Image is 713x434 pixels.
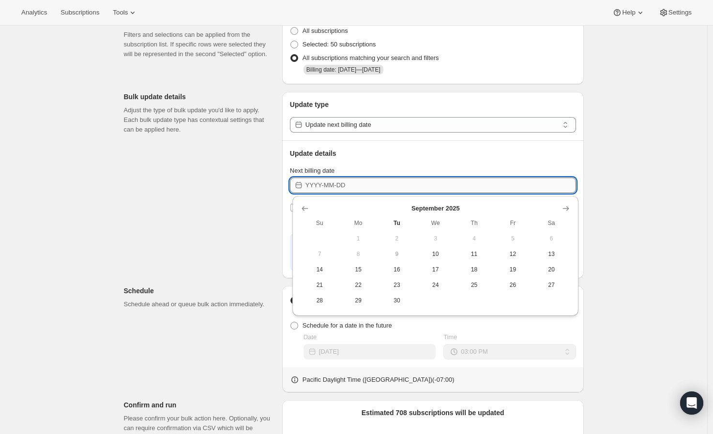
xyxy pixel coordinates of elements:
span: 25 [459,281,490,289]
button: Saturday September 6 2025 [532,231,571,246]
button: Analytics [15,6,53,19]
th: Saturday [532,215,571,231]
p: Adjust the type of bulk update you'd like to apply. Each bulk update type has contextual settings... [124,105,274,135]
p: Bulk update details [124,92,274,102]
span: All subscriptions matching your search and filters [303,54,439,61]
p: Update details [290,149,576,158]
span: 10 [420,250,451,258]
th: Tuesday [378,215,416,231]
span: 9 [381,250,412,258]
p: Pacific Daylight Time ([GEOGRAPHIC_DATA]) ( -07 : 00 ) [303,375,455,385]
span: 6 [536,235,567,242]
button: Friday September 19 2025 [493,262,532,277]
span: 1 [343,235,374,242]
span: Sa [536,219,567,227]
button: Friday September 26 2025 [493,277,532,293]
span: Fr [497,219,528,227]
span: 12 [497,250,528,258]
p: Filters and selections can be applied from the subscription list. If specific rows were selected ... [124,30,274,59]
button: Tuesday September 2 2025 [378,231,416,246]
span: Time [443,333,457,341]
span: 16 [381,266,412,273]
button: Thursday September 11 2025 [455,246,494,262]
span: 30 [381,297,412,304]
span: Analytics [21,9,47,16]
span: Billing date: Oct 15, 2025—Oct 15, 2025 [306,66,380,73]
th: Friday [493,215,532,231]
span: 4 [459,235,490,242]
span: Tu [381,219,412,227]
button: Monday September 22 2025 [339,277,378,293]
span: Settings [668,9,692,16]
button: Settings [653,6,698,19]
span: 29 [343,297,374,304]
span: 26 [497,281,528,289]
span: Schedule for a date in the future [303,322,392,329]
p: Schedule [124,286,274,296]
th: Monday [339,215,378,231]
button: Thursday September 18 2025 [455,262,494,277]
button: Saturday September 27 2025 [532,277,571,293]
button: Show previous month, August 2025 [298,202,312,215]
button: Saturday September 13 2025 [532,246,571,262]
span: 13 [536,250,567,258]
span: Next billing date [290,167,335,174]
span: Date [303,333,317,341]
button: Saturday September 20 2025 [532,262,571,277]
button: Sunday September 28 2025 [300,293,339,308]
p: Estimated 708 subscriptions will be updated [290,408,576,418]
button: Friday September 5 2025 [493,231,532,246]
button: Monday September 29 2025 [339,293,378,308]
span: 3 [420,235,451,242]
button: Friday September 12 2025 [493,246,532,262]
p: Confirm and run [124,400,274,410]
p: Schedule ahead or queue bulk action immediately. [124,299,274,309]
div: Open Intercom Messenger [680,391,703,415]
span: All subscriptions [303,27,348,34]
button: Wednesday September 3 2025 [416,231,455,246]
span: Tools [113,9,128,16]
span: Subscriptions [61,9,99,16]
input: YYYY-MM-DD [305,178,576,193]
span: 2 [381,235,412,242]
button: Today Tuesday September 9 2025 [378,246,416,262]
p: Update type [290,100,576,109]
span: 24 [420,281,451,289]
button: Monday September 8 2025 [339,246,378,262]
button: Wednesday September 24 2025 [416,277,455,293]
button: Tools [107,6,143,19]
button: Sunday September 7 2025 [300,246,339,262]
button: Monday September 1 2025 [339,231,378,246]
th: Wednesday [416,215,455,231]
button: Help [607,6,651,19]
span: We [420,219,451,227]
th: Thursday [455,215,494,231]
button: Subscriptions [55,6,105,19]
button: Sunday September 14 2025 [300,262,339,277]
span: 20 [536,266,567,273]
button: Sunday September 21 2025 [300,277,339,293]
span: Mo [343,219,374,227]
span: 5 [497,235,528,242]
span: Th [459,219,490,227]
span: 7 [304,250,335,258]
span: Selected: 50 subscriptions [303,41,376,48]
span: 18 [459,266,490,273]
button: Wednesday September 10 2025 [416,246,455,262]
span: 28 [304,297,335,304]
button: Show next month, October 2025 [559,202,573,215]
span: 17 [420,266,451,273]
button: Monday September 15 2025 [339,262,378,277]
button: Wednesday September 17 2025 [416,262,455,277]
span: 19 [497,266,528,273]
button: Thursday September 4 2025 [455,231,494,246]
span: Help [622,9,635,16]
button: Tuesday September 30 2025 [378,293,416,308]
button: Thursday September 25 2025 [455,277,494,293]
span: 27 [536,281,567,289]
th: Sunday [300,215,339,231]
span: 22 [343,281,374,289]
button: Tuesday September 16 2025 [378,262,416,277]
button: Tuesday September 23 2025 [378,277,416,293]
span: 8 [343,250,374,258]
